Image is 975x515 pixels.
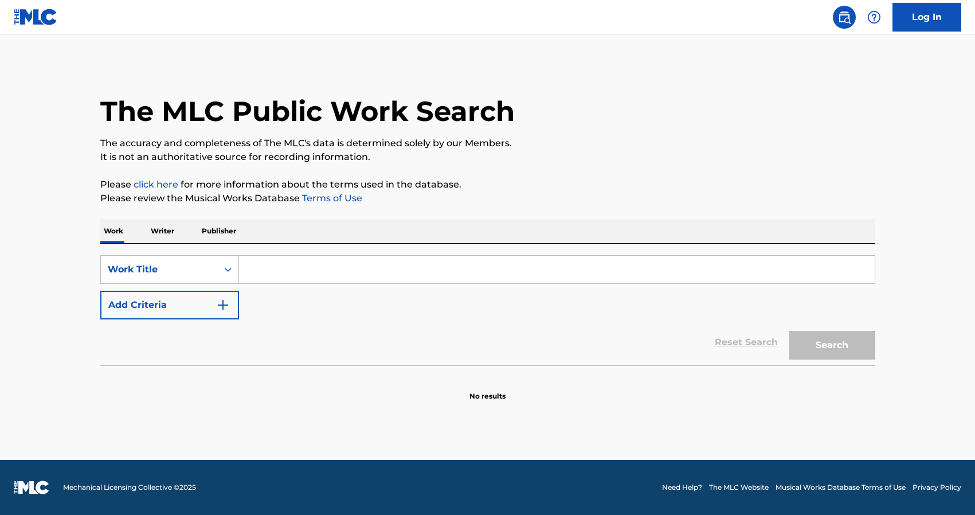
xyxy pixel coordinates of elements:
p: Writer [147,219,178,243]
a: Need Help? [662,482,702,493]
form: Search Form [100,255,875,365]
a: Musical Works Database Terms of Use [776,482,906,493]
p: Please review the Musical Works Database [100,192,875,205]
p: Publisher [198,219,240,243]
a: Public Search [833,6,856,29]
iframe: Chat Widget [918,460,975,515]
a: click here [134,179,178,190]
a: The MLC Website [709,482,769,493]
p: No results [469,377,506,401]
img: search [837,10,851,24]
p: It is not an authoritative source for recording information. [100,150,875,164]
a: Terms of Use [300,193,362,204]
p: The accuracy and completeness of The MLC's data is determined solely by our Members. [100,136,875,150]
img: 9d2ae6d4665cec9f34b9.svg [216,298,230,312]
h1: The MLC Public Work Search [100,94,515,128]
a: Log In [892,3,961,32]
span: Mechanical Licensing Collective © 2025 [63,482,196,493]
button: Add Criteria [100,291,239,319]
p: Work [100,219,127,243]
div: Work Title [108,263,211,276]
img: help [867,10,881,24]
a: Privacy Policy [913,482,961,493]
div: Help [863,6,886,29]
img: MLC Logo [14,9,58,25]
img: logo [14,481,49,494]
p: Please for more information about the terms used in the database. [100,178,875,192]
